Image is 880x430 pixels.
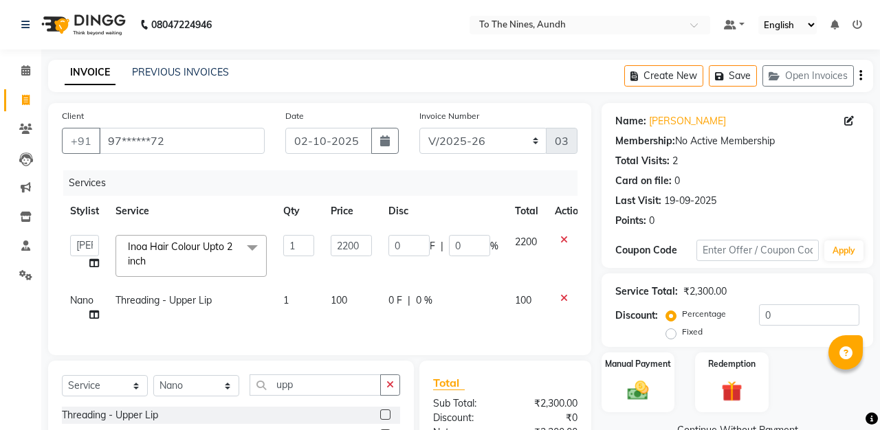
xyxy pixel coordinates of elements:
span: 2200 [515,236,537,248]
div: Points: [615,214,646,228]
th: Disc [380,196,507,227]
th: Qty [275,196,322,227]
div: Services [63,170,588,196]
button: Open Invoices [762,65,854,87]
div: Membership: [615,134,675,148]
span: % [490,239,498,253]
button: Apply [824,240,863,261]
div: No Active Membership [615,134,859,148]
span: 100 [331,294,347,306]
div: ₹2,300.00 [683,284,727,299]
img: _cash.svg [621,378,655,403]
b: 08047224946 [151,5,212,44]
th: Price [322,196,380,227]
label: Invoice Number [419,110,479,122]
div: Last Visit: [615,194,661,208]
span: 100 [515,294,531,306]
span: Inoa Hair Colour Upto 2 inch [128,240,232,267]
div: 0 [674,174,680,188]
label: Fixed [682,326,703,338]
label: Redemption [708,358,756,370]
span: Threading - Upper Lip [115,294,212,306]
span: Nano [70,294,93,306]
input: Enter Offer / Coupon Code [696,240,819,261]
span: Total [433,376,465,390]
a: x [146,255,152,267]
span: 0 F [388,293,402,308]
th: Action [547,196,592,227]
label: Client [62,110,84,122]
label: Manual Payment [605,358,671,370]
label: Date [285,110,304,122]
div: 2 [672,154,678,168]
div: 0 [649,214,654,228]
input: Search by Name/Mobile/Email/Code [99,128,265,154]
a: [PERSON_NAME] [649,114,726,128]
div: ₹2,300.00 [505,396,588,411]
input: Search or Scan [250,374,381,396]
label: Percentage [682,308,726,320]
div: ₹0 [505,411,588,425]
img: logo [35,5,129,44]
div: Card on file: [615,174,672,188]
button: +91 [62,128,100,154]
div: Name: [615,114,646,128]
div: Coupon Code [615,243,696,258]
button: Save [709,65,757,87]
button: Create New [624,65,703,87]
div: Discount: [423,411,505,425]
span: F [430,239,435,253]
div: Sub Total: [423,396,505,411]
th: Total [507,196,547,227]
div: Threading - Upper Lip [62,408,158,422]
div: Service Total: [615,284,678,299]
div: Total Visits: [615,154,670,168]
th: Stylist [62,196,107,227]
div: 19-09-2025 [664,194,716,208]
span: 1 [283,294,289,306]
span: | [408,293,410,308]
div: Discount: [615,308,658,323]
th: Service [107,196,275,227]
span: | [441,239,443,253]
span: 0 % [416,293,432,308]
a: INVOICE [65,60,115,85]
img: _gift.svg [715,378,749,405]
a: PREVIOUS INVOICES [132,66,229,78]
